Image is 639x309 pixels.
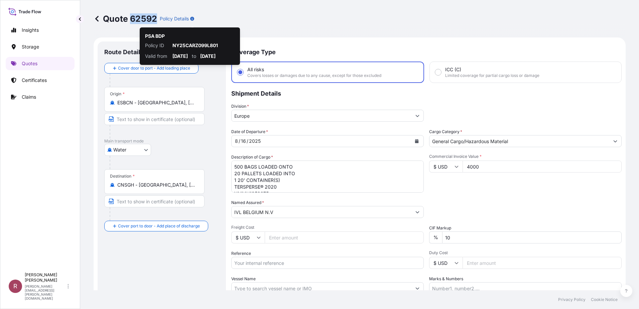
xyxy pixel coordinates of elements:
a: Cookie Notice [591,297,618,302]
label: Marks & Numbers [429,276,463,282]
input: ICC (C)Limited coverage for partial cargo loss or damage [435,69,441,75]
span: Freight Cost [231,225,424,230]
button: Show suggestions [609,135,621,147]
div: year, [248,137,261,145]
p: Valid from [145,53,168,60]
span: Commercial Invoice Value [429,154,622,159]
p: Policy Details [160,15,189,22]
p: Quotes [22,60,37,67]
span: Limited coverage for partial cargo loss or damage [445,73,539,78]
label: Reference [231,250,251,257]
button: Select transport [104,144,151,156]
span: Date of Departure [231,128,268,135]
p: Storage [22,43,39,50]
input: Your internal reference [231,257,424,269]
p: Certificates [22,77,47,84]
button: Show suggestions [411,206,423,218]
input: Full name [232,206,411,218]
input: Destination [117,182,196,188]
p: Policy ID [145,42,168,49]
span: R [13,283,17,290]
p: to [192,53,196,60]
a: Claims [6,90,75,104]
p: Route Details [104,48,143,56]
p: [PERSON_NAME] [PERSON_NAME] [25,272,66,283]
button: Show suggestions [411,110,423,122]
div: / [239,137,240,145]
div: Destination [110,174,135,179]
input: All risksCovers losses or damages due to any cause, except for those excluded [237,69,243,75]
input: Type amount [463,161,622,173]
span: Duty Cost [429,250,622,255]
a: Certificates [6,74,75,87]
span: Covers losses or damages due to any cause, except for those excluded [247,73,381,78]
button: Cover door to port - Add loading place [104,63,199,74]
p: Main transport mode [104,138,219,144]
input: Type to search division [232,110,411,122]
span: All risks [247,66,264,73]
a: Insights [6,23,75,37]
p: Shipment Details [231,83,622,103]
span: Cover door to port - Add loading place [118,65,190,72]
input: Select a commodity type [429,135,609,147]
p: [DATE] [200,53,216,60]
p: NY25CARZ099L801 [172,42,235,49]
input: Enter amount [265,231,424,243]
label: Division [231,103,249,110]
label: CIF Markup [429,225,451,231]
input: Enter amount [463,257,622,269]
a: Storage [6,40,75,54]
div: Origin [110,91,125,97]
p: [DATE] [172,53,188,60]
label: Named Assured [231,199,264,206]
div: day, [240,137,247,145]
p: Coverage Type [231,41,622,62]
input: Enter percentage [442,231,622,243]
textarea: 500 BAGS LOADED ONTO 20 PALLETS LOADED INTO 1 20' CONTAINER(S) TERSPERSE® 2020 YMMU1253675 GROSS ... [231,161,424,193]
div: month, [234,137,239,145]
span: Water [113,146,126,153]
button: Show suggestions [411,282,423,294]
a: Privacy Policy [558,297,586,302]
p: PSA BDP [145,33,165,39]
p: Insights [22,27,39,33]
p: Quote 62592 [94,13,157,24]
span: Cover port to door - Add place of discharge [118,223,200,229]
p: [PERSON_NAME][EMAIL_ADDRESS][PERSON_NAME][DOMAIN_NAME] [25,284,66,300]
div: % [429,231,442,243]
label: Cargo Category [429,128,462,135]
label: Vessel Name [231,276,256,282]
button: Calendar [411,136,422,146]
span: ICC (C) [445,66,461,73]
p: Claims [22,94,36,100]
button: Cover port to door - Add place of discharge [104,221,208,231]
div: / [247,137,248,145]
input: Text to appear on certificate [104,113,205,125]
input: Type to search vessel name or IMO [232,282,411,294]
input: Text to appear on certificate [104,195,205,207]
input: Origin [117,99,196,106]
label: Description of Cargo [231,154,273,161]
input: Number1, number2,... [429,282,622,294]
a: Quotes [6,57,75,70]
